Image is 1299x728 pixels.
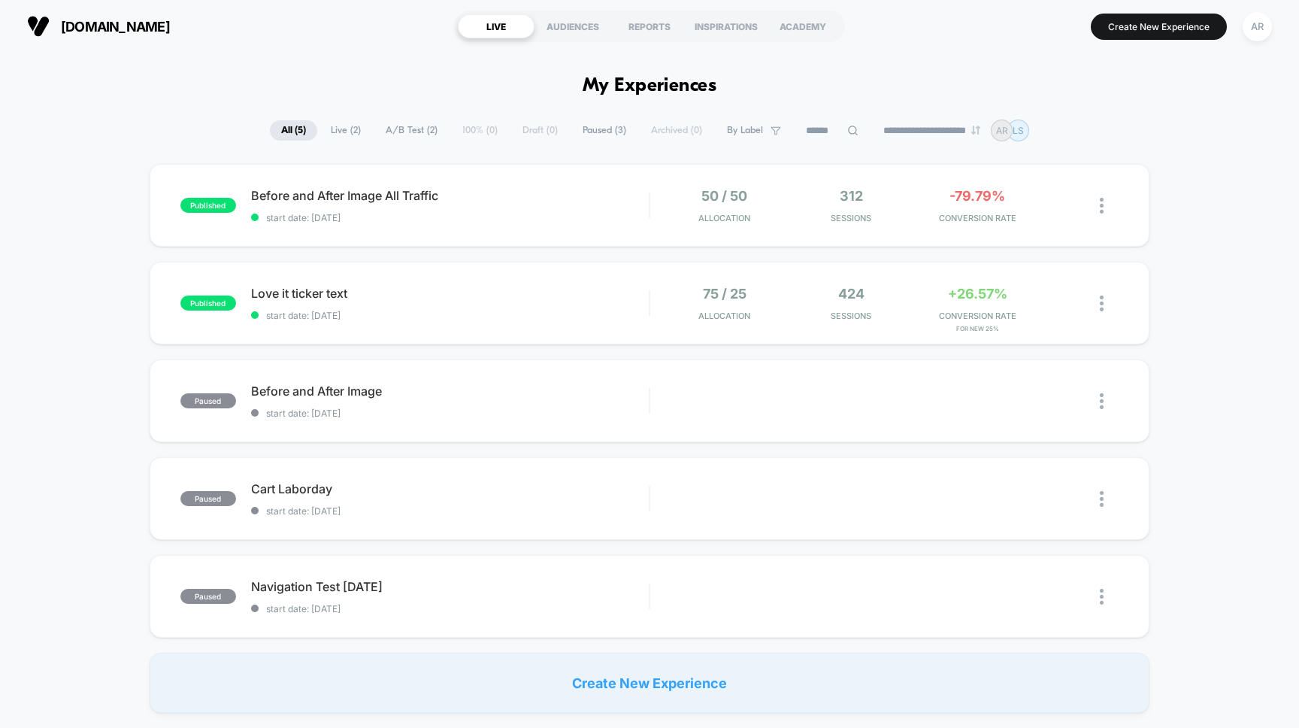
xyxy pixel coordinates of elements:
img: close [1100,296,1104,311]
div: REPORTS [611,14,688,38]
span: 312 [840,188,863,204]
span: start date: [DATE] [251,408,649,419]
span: Sessions [792,311,910,321]
span: CONVERSION RATE [918,213,1037,223]
div: AUDIENCES [534,14,611,38]
span: Allocation [698,213,750,223]
p: LS [1013,125,1024,136]
span: start date: [DATE] [251,310,649,321]
span: Sessions [792,213,910,223]
img: close [1100,198,1104,214]
h1: My Experiences [583,75,717,97]
span: 424 [838,286,864,302]
span: paused [180,491,236,506]
p: AR [996,125,1008,136]
span: 50 / 50 [701,188,747,204]
img: Visually logo [27,15,50,38]
span: [DOMAIN_NAME] [61,19,170,35]
span: paused [180,589,236,604]
span: By Label [727,125,763,136]
span: for New 25% [918,325,1037,332]
span: CONVERSION RATE [918,311,1037,321]
img: close [1100,491,1104,507]
img: end [971,126,980,135]
span: start date: [DATE] [251,603,649,614]
span: All ( 5 ) [270,120,317,141]
button: [DOMAIN_NAME] [23,14,174,38]
span: -79.79% [949,188,1005,204]
span: Cart Laborday [251,481,649,496]
span: Allocation [698,311,750,321]
span: A/B Test ( 2 ) [374,120,449,141]
span: paused [180,393,236,408]
div: LIVE [458,14,534,38]
span: Live ( 2 ) [319,120,372,141]
span: Before and After Image [251,384,649,399]
div: ACADEMY [765,14,841,38]
span: Love it ticker text [251,286,649,301]
span: Navigation Test [DATE] [251,579,649,594]
span: published [180,198,236,213]
button: Create New Experience [1091,14,1227,40]
span: published [180,296,236,311]
img: close [1100,393,1104,409]
button: AR [1238,11,1276,42]
span: start date: [DATE] [251,505,649,517]
span: 75 / 25 [703,286,746,302]
span: Paused ( 3 ) [571,120,637,141]
span: +26.57% [948,286,1007,302]
span: Before and After Image All Traffic [251,188,649,203]
div: AR [1243,12,1272,41]
div: Create New Experience [150,653,1150,713]
img: close [1100,589,1104,605]
span: start date: [DATE] [251,212,649,223]
div: INSPIRATIONS [688,14,765,38]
